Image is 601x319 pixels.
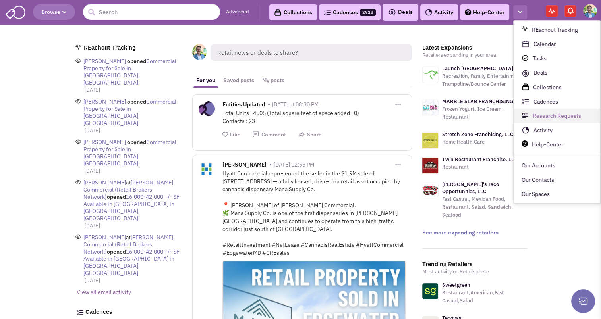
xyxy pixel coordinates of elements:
[83,98,176,127] span: Commercial Property for Sale in [GEOGRAPHIC_DATA], [GEOGRAPHIC_DATA]!
[211,44,412,61] span: Retail news or deals to share?
[83,138,126,146] span: [PERSON_NAME]
[127,138,146,146] span: opened
[192,73,219,88] a: For you
[522,69,529,78] img: icon-deals.svg
[127,58,146,65] span: opened
[522,127,529,135] img: pie-chart-icon.svg
[226,8,249,16] a: Advanced
[85,308,182,315] h3: Cadences
[85,222,182,230] p: [DATE]
[442,105,527,121] p: Frozen Yogurt, Ice Cream, Restaurant
[522,98,529,106] img: Cadences-list-icon.svg
[77,288,131,296] a: View all email activity
[422,283,438,299] img: www.sweetgreen.com
[83,4,220,20] input: Search
[420,4,458,20] a: Activity
[442,131,513,138] a: Stretch Zone Franchising, LLC
[514,51,600,65] a: Tasks
[269,4,317,20] a: Collections
[84,44,91,51] span: RE
[422,67,438,83] img: logo
[422,158,438,173] img: logo
[85,86,182,94] p: [DATE]
[219,73,258,88] a: Saved posts
[83,138,176,167] span: Commercial Property for Sale in [GEOGRAPHIC_DATA], [GEOGRAPHIC_DATA]!
[422,268,527,276] p: Most activity on Retailsphere
[222,161,267,170] span: [PERSON_NAME]
[258,73,288,88] a: My posts
[83,179,182,222] div: at
[514,37,600,51] a: Calendar
[127,98,146,105] span: opened
[442,156,517,163] a: Twin Restaurant Franchise, LLC
[522,54,529,61] img: tasks-icon.svg
[514,173,600,187] a: Our Contacts
[514,23,600,37] a: REachout Tracking
[386,7,415,17] button: Deals
[514,80,600,94] a: Collections
[583,4,597,18] img: Gregory Jones
[533,84,562,91] span: Collections
[41,8,67,15] span: Browse
[442,72,527,88] p: Recreation, Family Entertainment, Trampoline/Bounce Center
[514,65,600,80] a: Deals
[83,98,126,105] span: [PERSON_NAME]
[442,282,470,288] a: Sweetgreen
[252,131,286,138] button: Comment
[422,51,527,59] p: Retailers expanding in your area
[83,234,126,241] span: [PERSON_NAME]
[83,58,126,65] span: [PERSON_NAME]
[298,131,322,138] button: Share
[83,234,182,277] div: at
[222,131,241,138] button: Like
[388,8,396,17] img: icon-deals.svg
[83,58,176,86] span: Commercial Property for Sale in [GEOGRAPHIC_DATA], [GEOGRAPHIC_DATA]!
[422,100,438,115] img: logo
[75,234,81,240] img: icons_eye-open.png
[425,9,432,16] img: Activity.png
[75,179,81,185] img: icons_eye-open.png
[85,277,182,284] p: [DATE]
[514,187,600,202] a: Our Spaces
[442,138,513,146] p: Home Health Care
[107,193,126,200] span: opened
[274,9,282,16] img: icon-collection-lavender-black.svg
[514,95,600,109] a: Cadences
[274,161,314,168] span: [DATE] 12:55 PM
[230,131,241,138] span: Like
[85,167,182,175] p: [DATE]
[460,4,509,20] a: Help-Center
[422,133,438,148] img: logo
[83,248,180,277] span: 16,000-42,000 +/- SF Available in [GEOGRAPHIC_DATA] in [GEOGRAPHIC_DATA], [GEOGRAPHIC_DATA]!
[442,98,525,105] a: MARBLE SLAB FRANCHISING, LLC
[422,229,499,236] a: See more expanding retailers
[522,83,529,91] img: icon-collection-lavender-black.svg
[422,183,438,198] img: logo
[422,261,527,268] h3: Trending Retailers
[107,248,126,255] span: opened
[222,101,265,110] span: Entities Updated
[319,4,381,20] a: Cadences2928
[33,4,75,20] button: Browse
[75,44,81,50] img: home_email.png
[75,98,81,104] img: icons_eye-open.png
[514,138,600,152] a: Help-Center
[272,101,319,108] span: [DATE] at 08:30 PM
[6,4,25,19] img: SmartAdmin
[222,109,406,125] div: Total Units : 4505 (Total square feet of space added : 0) Contacts : 23
[83,179,126,186] span: [PERSON_NAME]
[522,112,529,119] img: research-icon.svg
[75,138,81,145] img: icons_eye-open.png
[77,310,83,315] img: Cadences_logo.png
[85,127,182,135] p: [DATE]
[442,65,513,72] a: Launch [GEOGRAPHIC_DATA]
[83,193,180,222] span: 16,000-42,000 +/- SF Available in [GEOGRAPHIC_DATA] in [GEOGRAPHIC_DATA], [GEOGRAPHIC_DATA]!
[360,9,376,16] span: 2928
[522,40,529,48] img: calendar-outlined-icon.svg
[514,123,600,138] a: Activity
[83,234,173,255] span: [PERSON_NAME] Commercial (Retail Brokers Network)
[442,289,527,305] p: Restaurant,American,Fast Casual,Salad
[84,44,135,51] a: REachout Tracking
[83,179,173,200] span: [PERSON_NAME] Commercial (Retail Brokers Network)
